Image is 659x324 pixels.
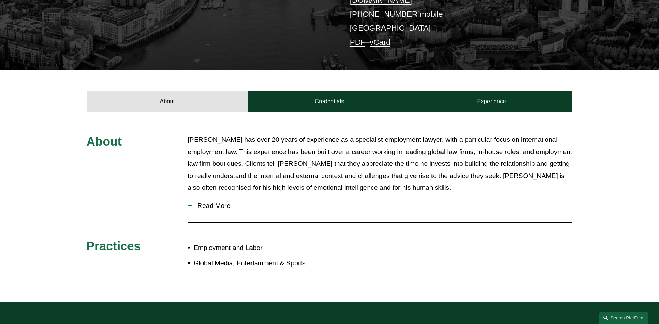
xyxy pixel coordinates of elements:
[370,38,390,47] a: vCard
[350,38,365,47] a: PDF
[87,239,141,253] span: Practices
[193,242,329,254] p: Employment and Labor
[599,312,648,324] a: Search this site
[411,91,573,112] a: Experience
[87,91,249,112] a: About
[188,134,572,194] p: [PERSON_NAME] has over 20 years of experience as a specialist employment lawyer, with a particula...
[188,197,572,215] button: Read More
[193,257,329,269] p: Global Media, Entertainment & Sports
[87,135,122,148] span: About
[350,10,420,18] a: [PHONE_NUMBER]
[248,91,411,112] a: Credentials
[192,202,572,210] span: Read More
